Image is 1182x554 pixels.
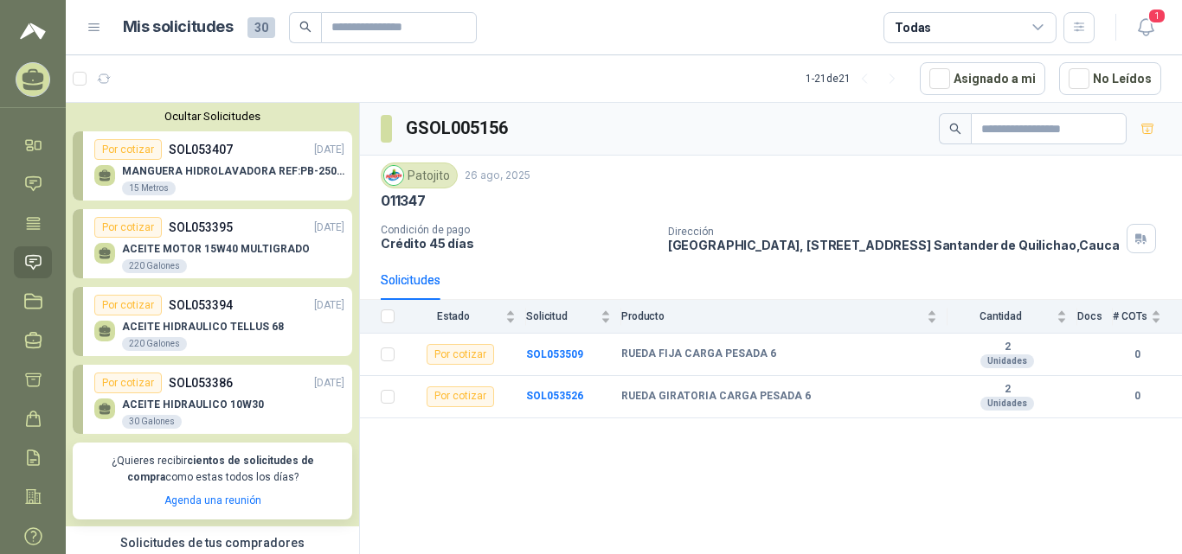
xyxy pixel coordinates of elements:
div: 220 Galones [122,337,187,351]
a: Por cotizarSOL053386[DATE] ACEITE HIDRAULICO 10W3030 Galones [73,365,352,434]
a: Por cotizarSOL053395[DATE] ACEITE MOTOR 15W40 MULTIGRADO220 Galones [73,209,352,278]
b: cientos de solicitudes de compra [127,455,314,483]
img: Company Logo [384,166,403,185]
p: SOL053394 [169,296,233,315]
p: [DATE] [314,297,344,314]
div: Unidades [980,397,1034,411]
div: Por cotizar [94,295,162,315]
th: Cantidad [948,300,1077,334]
p: [DATE] [314,142,344,158]
a: Por cotizarSOL053407[DATE] MANGUERA HIDROLAVADORA REF:PB-2500-5T15 Metros [73,131,352,201]
img: Logo peakr [20,21,46,41]
div: Por cotizar [94,217,162,238]
th: Estado [405,300,526,334]
b: 2 [948,341,1067,354]
p: 011347 [381,192,426,210]
p: MANGUERA HIDROLAVADORA REF:PB-2500-5T [122,165,344,177]
p: Dirección [668,226,1120,238]
button: Asignado a mi [920,62,1045,95]
span: Estado [405,310,502,322]
span: # COTs [1113,310,1147,322]
p: 26 ago, 2025 [465,168,530,184]
p: ACEITE MOTOR 15W40 MULTIGRADO [122,243,310,255]
button: Ocultar Solicitudes [73,110,352,123]
button: 1 [1130,12,1161,43]
div: Por cotizar [427,344,494,365]
p: ACEITE HIDRAULICO TELLUS 68 [122,321,284,333]
div: Por cotizar [427,386,494,407]
th: Producto [621,300,948,334]
span: 1 [1147,8,1166,24]
p: ACEITE HIDRAULICO 10W30 [122,398,264,411]
span: Solicitud [526,310,597,322]
a: SOL053509 [526,348,583,360]
h3: GSOL005156 [406,115,511,142]
a: Por cotizarSOL053394[DATE] ACEITE HIDRAULICO TELLUS 68220 Galones [73,287,352,356]
span: Cantidad [948,310,1053,322]
b: RUEDA FIJA CARGA PESADA 6 [621,347,776,361]
a: Agenda una reunión [164,494,261,506]
th: # COTs [1113,300,1182,334]
div: 30 Galones [122,415,182,429]
p: SOL053386 [169,373,233,392]
div: Patojito [381,162,458,188]
p: SOL053407 [169,140,233,159]
button: No Leídos [1059,62,1161,95]
p: SOL053395 [169,218,233,237]
p: [DATE] [314,220,344,236]
p: [DATE] [314,375,344,392]
div: 15 Metros [122,181,176,195]
div: Todas [895,18,931,37]
div: Ocultar SolicitudesPor cotizarSOL053407[DATE] MANGUERA HIDROLAVADORA REF:PB-2500-5T15 MetrosPor c... [66,103,359,526]
b: 0 [1113,347,1161,363]
span: Producto [621,310,923,322]
div: Solicitudes [381,271,440,290]
span: 30 [247,17,275,38]
p: Condición de pago [381,224,654,236]
div: 220 Galones [122,259,187,273]
div: Unidades [980,354,1034,368]
th: Docs [1077,300,1113,334]
p: ¿Quieres recibir como estas todos los días? [83,453,342,486]
b: RUEDA GIRATORIA CARGA PESADA 6 [621,390,811,404]
div: Por cotizar [94,139,162,160]
h1: Mis solicitudes [123,15,234,40]
span: search [299,21,312,33]
span: search [949,123,961,135]
div: Por cotizar [94,373,162,393]
p: Crédito 45 días [381,236,654,251]
b: 0 [1113,388,1161,404]
a: SOL053526 [526,390,583,402]
div: 1 - 21 de 21 [806,65,906,92]
p: [GEOGRAPHIC_DATA], [STREET_ADDRESS] Santander de Quilichao , Cauca [668,238,1120,252]
th: Solicitud [526,300,621,334]
b: 2 [948,383,1067,397]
